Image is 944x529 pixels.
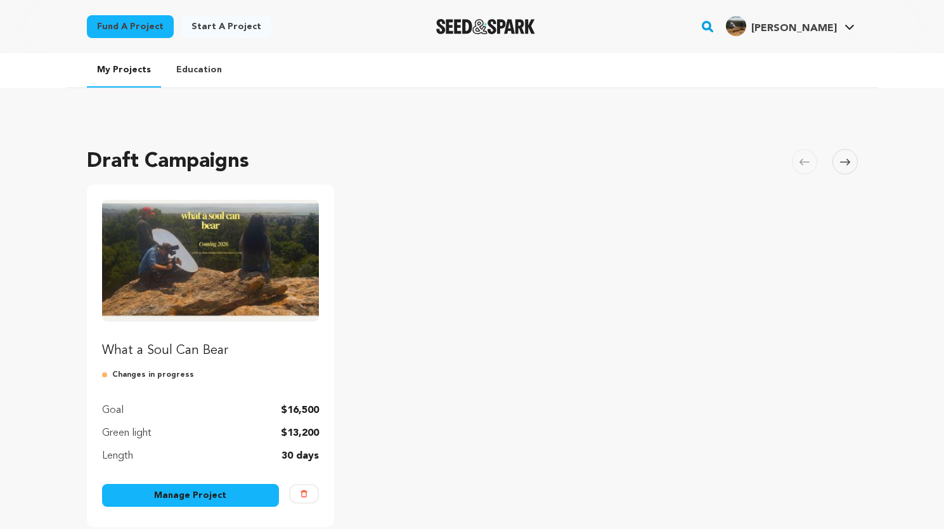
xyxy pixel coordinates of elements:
[87,15,174,38] a: Fund a project
[726,16,837,36] div: Siddiqi H.'s Profile
[102,200,320,360] a: Fund What a Soul Can Bear
[751,23,837,34] span: [PERSON_NAME]
[726,16,746,36] img: 82fd90222a5d793f.jpg
[281,426,319,441] p: $13,200
[723,13,857,40] span: Siddiqi H.'s Profile
[102,448,133,464] p: Length
[166,53,232,86] a: Education
[281,403,319,418] p: $16,500
[87,53,161,88] a: My Projects
[102,342,320,360] p: What a Soul Can Bear
[436,19,536,34] img: Seed&Spark Logo Dark Mode
[87,147,249,177] h2: Draft Campaigns
[723,13,857,36] a: Siddiqi H.'s Profile
[102,370,320,380] p: Changes in progress
[102,370,112,380] img: submitted-for-review.svg
[436,19,536,34] a: Seed&Spark Homepage
[102,426,152,441] p: Green light
[181,15,271,38] a: Start a project
[281,448,319,464] p: 30 days
[102,403,124,418] p: Goal
[301,490,307,497] img: trash-empty.svg
[102,484,280,507] a: Manage Project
